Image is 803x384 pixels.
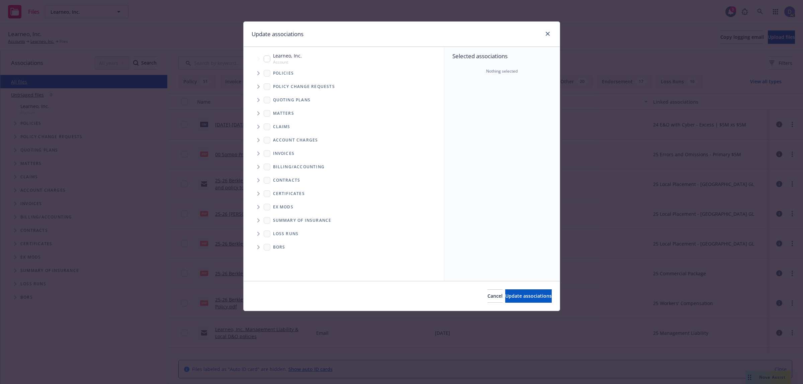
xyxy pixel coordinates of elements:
span: Matters [273,111,294,115]
span: Claims [273,125,290,129]
span: Invoices [273,152,295,156]
span: Learneo, Inc. [273,52,302,59]
div: Folder Tree Example [244,160,444,254]
span: Certificates [273,192,305,196]
span: Ex Mods [273,205,293,209]
a: close [544,30,552,38]
span: Billing/Accounting [273,165,325,169]
span: BORs [273,245,285,249]
span: Account [273,59,302,65]
span: Contracts [273,178,300,182]
span: Summary of insurance [273,218,332,222]
span: Policy change requests [273,85,335,89]
span: Nothing selected [486,68,518,74]
span: Selected associations [452,52,552,60]
div: Tree Example [244,51,444,160]
button: Cancel [487,289,503,303]
span: Cancel [487,293,503,299]
span: Quoting plans [273,98,311,102]
span: Loss Runs [273,232,299,236]
span: Account charges [273,138,318,142]
h1: Update associations [252,30,303,38]
button: Update associations [505,289,552,303]
span: Policies [273,71,294,75]
span: Update associations [505,293,552,299]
